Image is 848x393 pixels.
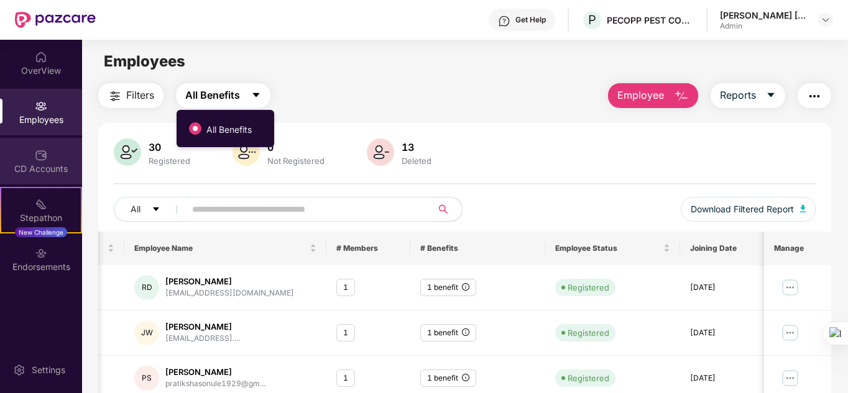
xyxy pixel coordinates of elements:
[545,232,680,265] th: Employee Status
[165,378,265,390] div: pratikshasonule1929@gm...
[13,364,25,376] img: svg+xml;base64,PHN2ZyBpZD0iU2V0dGluZy0yMHgyMCIgeG1sbnM9Imh0dHA6Ly93d3cudzMub3JnLzIwMDAvc3ZnIiB3aW...
[251,90,261,101] span: caret-down
[690,243,762,253] span: Joining Date
[131,202,141,216] span: All
[326,232,410,265] th: # Members
[201,123,257,137] span: All Benefits
[568,372,609,384] div: Registered
[711,83,785,108] button: Reportscaret-down
[134,243,307,253] span: Employee Name
[720,21,807,31] div: Admin
[800,205,806,212] img: svg+xml;base64,PHN2ZyB4bWxucz0iaHR0cDovL3d3dy53My5vcmcvMjAwMC9zdmciIHhtbG5zOnhsaW5rPSJodHRwOi8vd3...
[165,321,240,333] div: [PERSON_NAME]
[152,205,160,215] span: caret-down
[146,156,193,166] div: Registered
[1,212,81,224] div: Stepathon
[165,276,294,287] div: [PERSON_NAME]
[126,88,154,103] span: Filters
[462,283,469,291] span: info-circle
[498,15,510,27] img: svg+xml;base64,PHN2ZyBpZD0iSGVscC0zMngzMiIgeG1sbnM9Imh0dHA6Ly93d3cudzMub3JnLzIwMDAvc3ZnIiB3aWR0aD...
[780,368,800,388] img: manageButton
[420,369,476,387] div: 1 benefit
[462,374,469,381] span: info-circle
[28,364,69,376] div: Settings
[35,51,47,63] img: svg+xml;base64,PHN2ZyBpZD0iSG9tZSIgeG1sbnM9Imh0dHA6Ly93d3cudzMub3JnLzIwMDAvc3ZnIiB3aWR0aD0iMjAiIG...
[134,275,159,300] div: RD
[681,197,816,222] button: Download Filtered Report
[399,156,434,166] div: Deleted
[420,324,476,342] div: 1 benefit
[420,279,476,297] div: 1 benefit
[108,89,122,104] img: svg+xml;base64,PHN2ZyB4bWxucz0iaHR0cDovL3d3dy53My5vcmcvMjAwMC9zdmciIHdpZHRoPSIyNCIgaGVpZ2h0PSIyNC...
[336,369,355,387] div: 1
[336,279,355,297] div: 1
[134,366,159,391] div: PS
[821,15,831,25] img: svg+xml;base64,PHN2ZyBpZD0iRHJvcGRvd24tMzJ4MzIiIHhtbG5zPSJodHRwOi8vd3d3LnczLm9yZy8yMDAwL3N2ZyIgd2...
[617,88,664,103] span: Employee
[780,278,800,297] img: manageButton
[134,320,159,345] div: JW
[35,100,47,112] img: svg+xml;base64,PHN2ZyBpZD0iRW1wbG95ZWVzIiB4bWxucz0iaHR0cDovL3d3dy53My5vcmcvMjAwMC9zdmciIHdpZHRoPS...
[15,12,96,28] img: New Pazcare Logo
[146,141,193,153] div: 30
[336,324,355,342] div: 1
[555,243,661,253] span: Employee Status
[98,83,164,108] button: Filters
[607,14,694,26] div: PECOPP PEST CONTROL SERVICES PRIVATE LIMITED
[265,156,327,166] div: Not Registered
[807,89,822,104] img: svg+xml;base64,PHN2ZyB4bWxucz0iaHR0cDovL3d3dy53My5vcmcvMjAwMC9zdmciIHdpZHRoPSIyNCIgaGVpZ2h0PSIyNC...
[265,141,327,153] div: 0
[568,281,609,294] div: Registered
[674,89,689,104] img: svg+xml;base64,PHN2ZyB4bWxucz0iaHR0cDovL3d3dy53My5vcmcvMjAwMC9zdmciIHhtbG5zOnhsaW5rPSJodHRwOi8vd3...
[431,197,463,222] button: search
[690,282,772,294] div: [DATE]
[114,138,141,166] img: svg+xml;base64,PHN2ZyB4bWxucz0iaHR0cDovL3d3dy53My5vcmcvMjAwMC9zdmciIHhtbG5zOnhsaW5rPSJodHRwOi8vd3...
[588,12,596,27] span: P
[410,232,545,265] th: # Benefits
[515,15,546,25] div: Get Help
[165,366,265,378] div: [PERSON_NAME]
[35,149,47,161] img: svg+xml;base64,PHN2ZyBpZD0iQ0RfQWNjb3VudHMiIGRhdGEtbmFtZT0iQ0QgQWNjb3VudHMiIHhtbG5zPSJodHRwOi8vd3...
[720,9,807,21] div: [PERSON_NAME] [PERSON_NAME]
[15,227,67,237] div: New Challenge
[691,202,794,216] span: Download Filtered Report
[104,52,185,70] span: Employees
[367,138,394,166] img: svg+xml;base64,PHN2ZyB4bWxucz0iaHR0cDovL3d3dy53My5vcmcvMjAwMC9zdmciIHhtbG5zOnhsaW5rPSJodHRwOi8vd3...
[399,141,434,153] div: 13
[690,327,772,339] div: [DATE]
[690,373,772,384] div: [DATE]
[114,197,190,222] button: Allcaret-down
[764,232,831,265] th: Manage
[780,323,800,343] img: manageButton
[35,247,47,260] img: svg+xml;base64,PHN2ZyBpZD0iRW5kb3JzZW1lbnRzIiB4bWxucz0iaHR0cDovL3d3dy53My5vcmcvMjAwMC9zdmciIHdpZH...
[35,198,47,210] img: svg+xml;base64,PHN2ZyB4bWxucz0iaHR0cDovL3d3dy53My5vcmcvMjAwMC9zdmciIHdpZHRoPSIyMSIgaGVpZ2h0PSIyMC...
[165,333,240,345] div: [EMAIL_ADDRESS]....
[568,327,609,339] div: Registered
[165,287,294,299] div: [EMAIL_ADDRESS][DOMAIN_NAME]
[185,88,240,103] span: All Benefits
[766,90,776,101] span: caret-down
[720,88,756,103] span: Reports
[176,83,270,108] button: All Benefitscaret-down
[431,204,456,214] span: search
[462,328,469,336] span: info-circle
[124,232,326,265] th: Employee Name
[680,232,781,265] th: Joining Date
[233,138,260,166] img: svg+xml;base64,PHN2ZyB4bWxucz0iaHR0cDovL3d3dy53My5vcmcvMjAwMC9zdmciIHhtbG5zOnhsaW5rPSJodHRwOi8vd3...
[608,83,698,108] button: Employee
